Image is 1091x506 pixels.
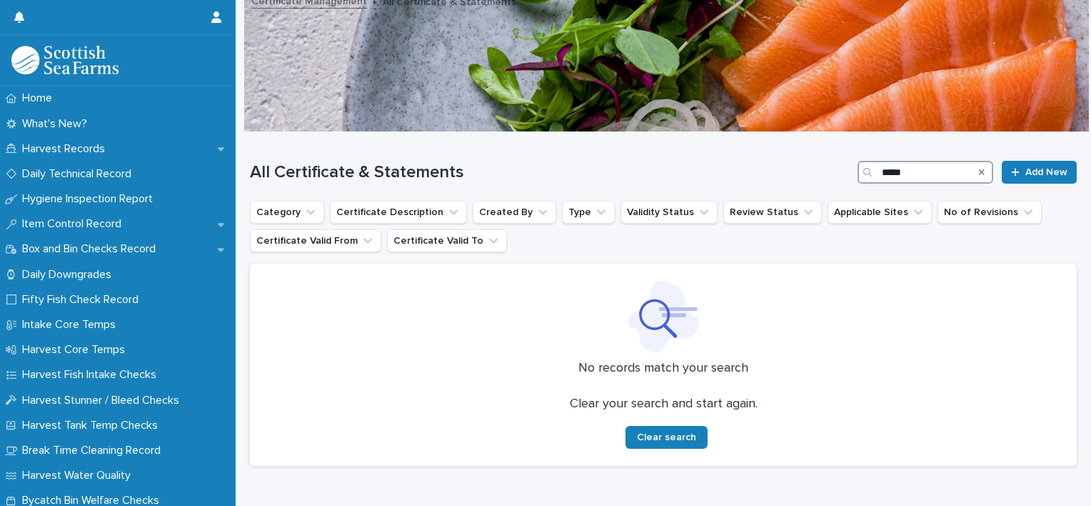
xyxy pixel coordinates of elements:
button: Category [250,201,324,224]
p: Harvest Records [16,142,116,156]
p: Daily Downgrades [16,268,123,282]
p: What's New? [16,117,99,131]
p: Home [16,91,64,105]
button: No of Revisions [937,201,1042,224]
p: Break Time Cleaning Record [16,444,172,457]
p: Daily Technical Record [16,167,143,181]
button: Applicable Sites [828,201,932,224]
p: Intake Core Temps [16,318,127,332]
button: Clear search [625,426,708,449]
a: Add New [1002,161,1077,184]
h1: All Certificate & Statements [250,162,852,183]
img: mMrefqRFQpe26GRNOUkG [11,46,119,74]
button: Created By [473,201,556,224]
button: Certificate Valid To [387,229,507,252]
button: Certificate Description [330,201,467,224]
p: Harvest Core Temps [16,343,136,357]
p: Clear your search and start again. [570,397,758,412]
button: Certificate Valid From [250,229,381,252]
p: Hygiene Inspection Report [16,192,164,206]
p: Harvest Fish Intake Checks [16,368,168,382]
p: Harvest Stunner / Bleed Checks [16,394,191,407]
button: Type [562,201,615,224]
p: Harvest Water Quality [16,469,142,482]
p: Harvest Tank Temp Checks [16,419,169,432]
p: No records match your search [267,361,1060,377]
button: Validity Status [620,201,718,224]
p: Item Control Record [16,217,133,231]
p: Fifty Fish Check Record [16,293,150,307]
input: Search [858,161,993,184]
button: Review Status [723,201,822,224]
p: Box and Bin Checks Record [16,242,167,256]
span: Clear search [637,432,696,442]
span: Add New [1025,167,1067,177]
